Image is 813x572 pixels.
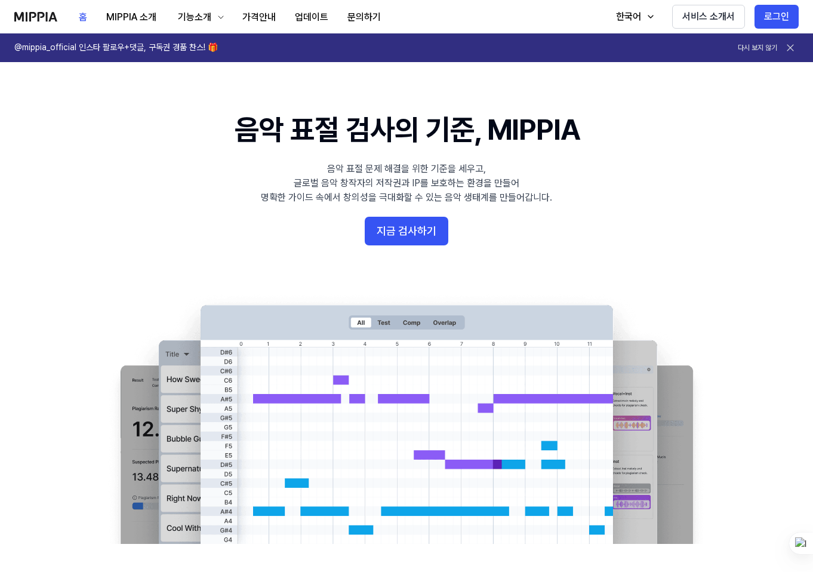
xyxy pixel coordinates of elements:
[738,43,777,53] button: 다시 보지 않기
[614,10,643,24] div: 한국어
[755,5,799,29] button: 로그인
[285,1,338,33] a: 업데이트
[261,162,552,205] div: 음악 표절 문제 해결을 위한 기준을 세우고, 글로벌 음악 창작자의 저작권과 IP를 보호하는 환경을 만들어 명확한 가이드 속에서 창의성을 극대화할 수 있는 음악 생태계를 만들어...
[235,110,579,150] h1: 음악 표절 검사의 기준, MIPPIA
[285,5,338,29] button: 업데이트
[69,5,97,29] button: 홈
[175,10,214,24] div: 기능소개
[14,42,218,54] h1: @mippia_official 인스타 팔로우+댓글, 구독권 경품 찬스! 🎁
[96,293,717,544] img: main Image
[166,5,233,29] button: 기능소개
[338,5,390,29] button: 문의하기
[69,1,97,33] a: 홈
[604,5,663,29] button: 한국어
[672,5,745,29] button: 서비스 소개서
[14,12,57,21] img: logo
[233,5,285,29] button: 가격안내
[365,217,448,245] button: 지금 검사하기
[97,5,166,29] button: MIPPIA 소개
